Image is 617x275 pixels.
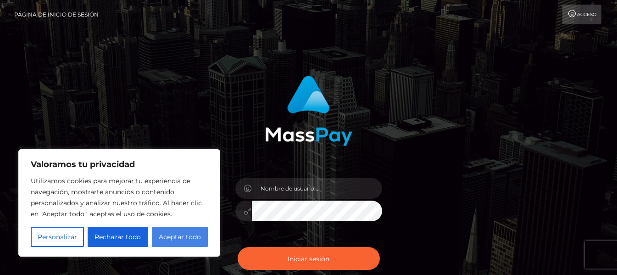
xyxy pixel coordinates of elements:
[238,247,380,270] button: Iniciar sesión
[577,11,596,17] font: Acceso
[14,5,99,24] a: Página de inicio de sesión
[562,5,601,24] a: Acceso
[252,178,382,199] input: Nombre de usuario...
[152,227,208,247] button: Aceptar todo
[14,11,99,18] font: Página de inicio de sesión
[288,254,329,263] font: Iniciar sesión
[38,233,77,241] font: Personalizar
[265,76,352,146] img: Inicio de sesión en MassPay
[31,177,202,218] font: Utilizamos cookies para mejorar tu experiencia de navegación, mostrarte anuncios o contenido pers...
[88,227,148,247] button: Rechazar todo
[159,233,201,241] font: Aceptar todo
[31,159,135,169] font: Valoramos tu privacidad
[31,227,84,247] button: Personalizar
[18,149,220,257] div: Valoramos tu privacidad
[94,233,141,241] font: Rechazar todo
